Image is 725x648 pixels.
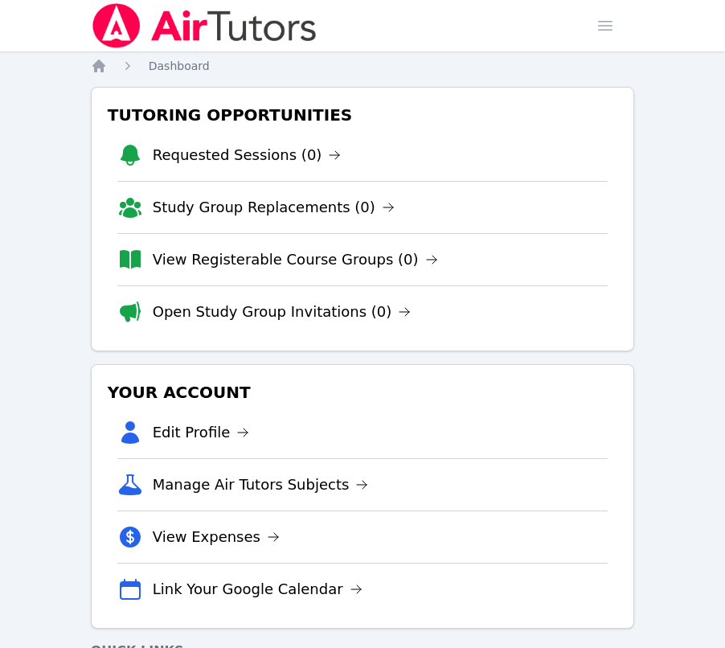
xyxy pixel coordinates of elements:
[153,421,250,444] a: Edit Profile
[104,100,621,129] h3: Tutoring Opportunities
[104,378,621,407] h3: Your Account
[153,196,395,219] a: Study Group Replacements (0)
[153,301,412,323] a: Open Study Group Invitations (0)
[91,58,635,74] nav: Breadcrumb
[153,474,369,496] a: Manage Air Tutors Subjects
[153,526,280,548] a: View Expenses
[91,3,318,48] img: Air Tutors
[149,59,210,72] span: Dashboard
[153,578,362,601] a: Link Your Google Calendar
[153,144,342,166] a: Requested Sessions (0)
[149,58,210,74] a: Dashboard
[153,248,438,271] a: View Registerable Course Groups (0)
